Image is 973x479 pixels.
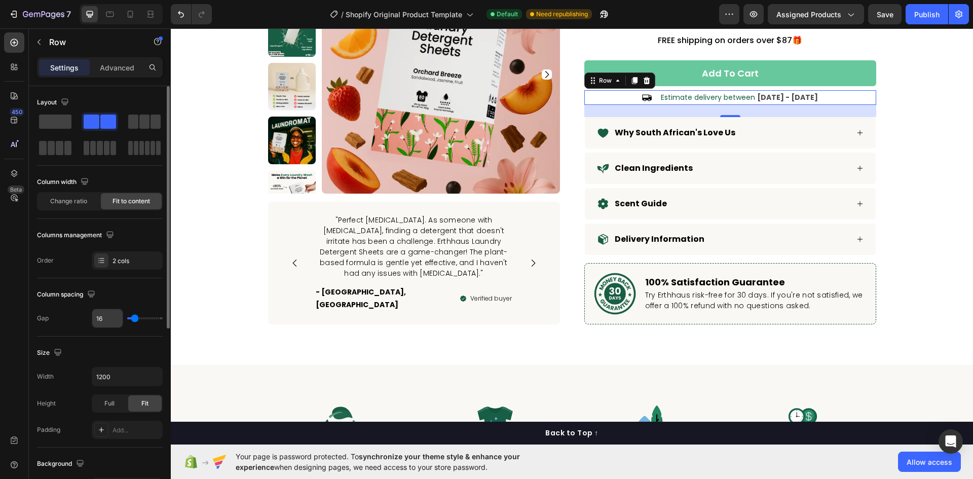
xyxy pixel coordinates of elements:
[375,399,428,410] div: Back to Top ↑
[49,36,135,48] p: Row
[37,425,60,434] div: Padding
[426,48,443,57] div: Row
[939,429,963,454] div: Open Intercom Messenger
[768,4,864,24] button: Assigned Products
[113,256,160,266] div: 2 cols
[50,197,87,206] span: Change ratio
[444,134,522,146] p: Clean Ingredients
[152,377,188,414] img: gempages_579783319424599028-121b5848-5130-4bb8-b5bd-8069276ec644.webp
[877,10,893,19] span: Save
[531,38,588,52] div: Add to cart
[10,108,24,116] div: 450
[614,377,651,414] img: gempages_579783319424599028-62386c41-a2f5-4ec4-9805-c476d4f1af20.webp
[907,457,952,467] span: Allow access
[111,222,137,248] button: Carousel Back Arrow
[490,64,584,74] span: Estimate delivery between
[341,9,344,20] span: /
[37,399,56,408] div: Height
[460,377,497,414] img: gempages_579783319424599028-68798b7a-ebc3-4e6f-bf65-de20cfc2ff79.webp
[113,426,160,435] div: Add...
[37,175,91,189] div: Column width
[906,4,948,24] button: Publish
[444,98,565,110] p: Why South African's Love Us
[306,377,343,414] img: gempages_579783319424599028-50ff6de7-c12d-4f02-9c1d-2e9d6ab7f1a5.webp
[37,314,49,323] div: Gap
[422,243,466,287] img: gempages_579783319424599028-902b5975-a47d-4dd0-ad22-123d7e109e76.webp
[474,262,696,283] p: Try Erthhaus risk-free for 30 days. If you're not satisfied, we offer a 100% refund with no quest...
[898,452,961,472] button: Allow access
[145,257,280,283] p: - [GEOGRAPHIC_DATA], [GEOGRAPHIC_DATA]
[444,169,496,181] p: Scent Guide
[300,266,341,275] p: Verified buyer
[474,247,614,260] strong: 100% Satisfaction Guarantee
[414,32,705,58] button: Add to cart
[113,197,150,206] span: Fit to content
[37,457,86,471] div: Background
[497,10,518,19] span: Default
[37,288,97,302] div: Column spacing
[50,62,79,73] p: Settings
[145,187,342,250] p: "Perfect [MEDICAL_DATA]. As someone with [MEDICAL_DATA], finding a detergent that doesn't irritat...
[37,346,64,360] div: Size
[37,372,54,381] div: Width
[586,64,647,74] span: [DATE] - [DATE]
[8,186,24,194] div: Beta
[868,4,902,24] button: Save
[346,9,462,20] span: Shopify Original Product Template
[349,222,376,248] button: Carousel Next Arrow
[66,8,71,20] p: 7
[100,62,134,73] p: Advanced
[37,256,54,265] div: Order
[37,96,71,109] div: Layout
[536,10,588,19] span: Need republishing
[171,28,973,445] iframe: Design area
[92,309,123,327] input: Auto
[171,4,212,24] div: Undo/Redo
[776,9,841,20] span: Assigned Products
[92,367,162,386] input: Auto
[104,399,115,408] span: Full
[415,5,704,20] p: FREE shipping on orders over $87🎁
[236,452,520,471] span: synchronize your theme style & enhance your experience
[4,4,76,24] button: 7
[37,229,116,242] div: Columns management
[236,451,559,472] span: Your page is password protected. To when designing pages, we need access to your store password.
[914,9,940,20] div: Publish
[444,205,534,217] p: Delivery Information
[141,399,148,408] span: Fit
[371,41,381,51] button: Carousel Next Arrow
